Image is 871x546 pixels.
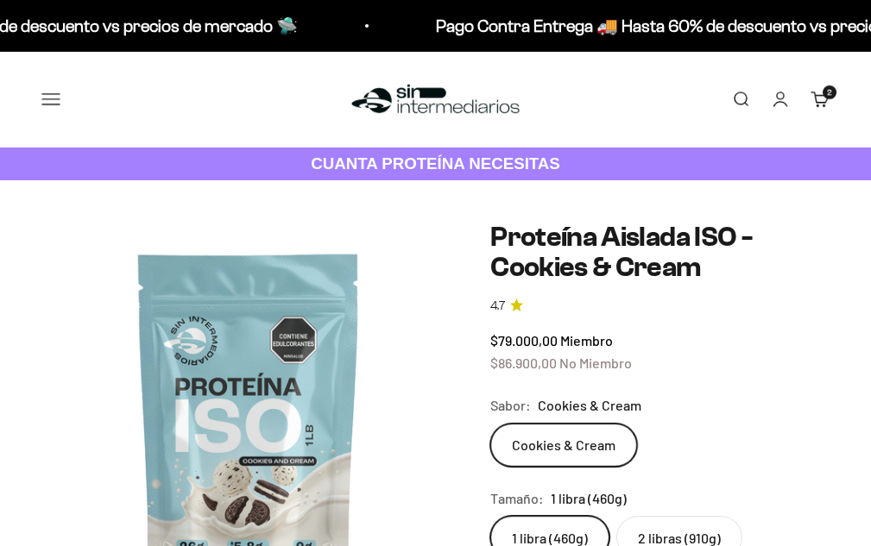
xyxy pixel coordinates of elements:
[311,154,560,173] strong: CUANTA PROTEÍNA NECESITAS
[538,394,641,417] span: Cookies & Cream
[490,297,505,316] span: 4.7
[490,332,558,348] span: $79.000,00
[490,222,830,282] h1: Proteína Aislada ISO - Cookies & Cream
[828,88,832,97] span: 2
[490,394,531,417] legend: Sabor:
[490,297,830,316] a: 4.74.7 de 5.0 estrellas
[560,332,613,348] span: Miembro
[551,487,627,510] span: 1 libra (460g)
[490,355,557,371] span: $86.900,00
[559,355,632,371] span: No Miembro
[490,487,544,510] legend: Tamaño:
